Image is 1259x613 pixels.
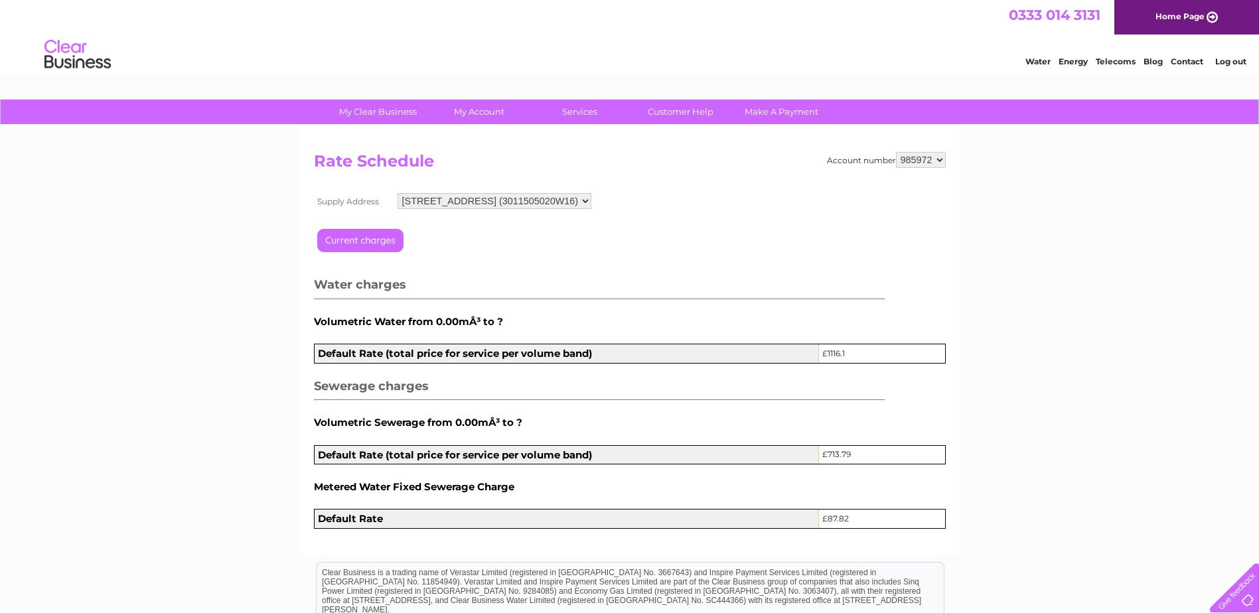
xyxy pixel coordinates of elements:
td: £1116.1 [819,344,945,363]
a: 0333 014 3131 [1009,7,1100,23]
a: Blog [1144,56,1163,66]
a: Services [525,100,634,124]
h2: Rate Schedule [314,152,946,177]
b: Default Rate [318,512,383,525]
h3: Sewerage charges [314,377,885,401]
h5: Volumetric Water from 0.00mÂ³ to ? [314,316,946,327]
a: Make A Payment [727,100,836,124]
img: logo.png [44,34,111,75]
h5: Volumetric Sewerage from 0.00mÂ³ to ? [314,417,946,428]
a: Contact [1171,56,1203,66]
h5: Metered Water Fixed Sewerage Charge [314,481,946,492]
a: Energy [1059,56,1088,66]
td: £87.82 [819,510,945,528]
a: My Account [424,100,534,124]
div: Clear Business is a trading name of Verastar Limited (registered in [GEOGRAPHIC_DATA] No. 3667643... [317,7,944,64]
b: Default Rate (total price for service per volume band) [318,448,592,461]
b: Default Rate (total price for service per volume band) [318,347,592,360]
a: Customer Help [626,100,735,124]
a: Water [1025,56,1051,66]
h3: Water charges [314,275,885,299]
a: Telecoms [1096,56,1136,66]
td: £713.79 [819,445,945,464]
th: Supply Address [314,190,394,212]
a: Log out [1215,56,1246,66]
div: Account number [827,152,946,168]
a: My Clear Business [323,100,433,124]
